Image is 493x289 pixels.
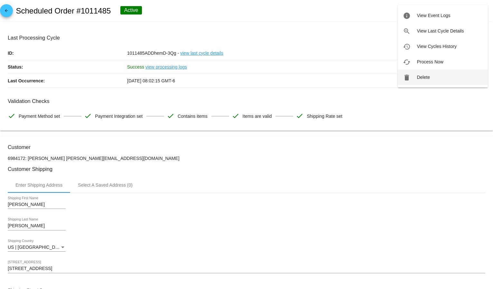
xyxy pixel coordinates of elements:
[417,59,443,64] span: Process Now
[417,28,464,33] span: View Last Cycle Details
[403,43,411,51] mat-icon: history
[417,13,450,18] span: View Event Logs
[403,12,411,20] mat-icon: info
[417,75,430,80] span: Delete
[403,58,411,66] mat-icon: cached
[403,27,411,35] mat-icon: zoom_in
[417,44,456,49] span: View Cycles History
[403,74,411,81] mat-icon: delete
